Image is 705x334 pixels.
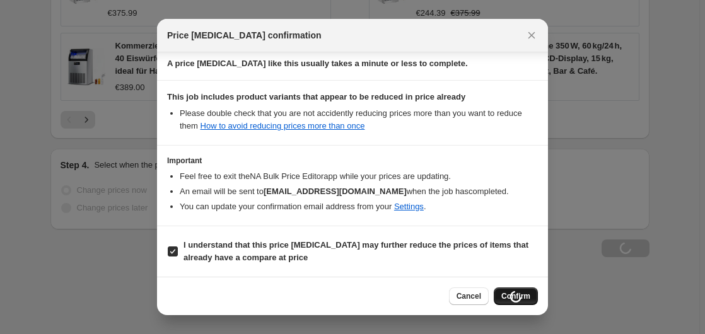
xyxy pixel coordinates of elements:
[394,202,424,211] a: Settings
[180,185,538,198] li: An email will be sent to when the job has completed .
[180,200,538,213] li: You can update your confirmation email address from your .
[201,121,365,130] a: How to avoid reducing prices more than once
[167,29,322,42] span: Price [MEDICAL_DATA] confirmation
[523,26,540,44] button: Close
[457,291,481,301] span: Cancel
[180,170,538,183] li: Feel free to exit the NA Bulk Price Editor app while your prices are updating.
[167,59,468,68] b: A price [MEDICAL_DATA] like this usually takes a minute or less to complete.
[167,92,465,101] b: This job includes product variants that appear to be reduced in price already
[264,187,407,196] b: [EMAIL_ADDRESS][DOMAIN_NAME]
[180,107,538,132] li: Please double check that you are not accidently reducing prices more than you want to reduce them
[167,156,538,166] h3: Important
[184,240,528,262] b: I understand that this price [MEDICAL_DATA] may further reduce the prices of items that already h...
[449,287,489,305] button: Cancel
